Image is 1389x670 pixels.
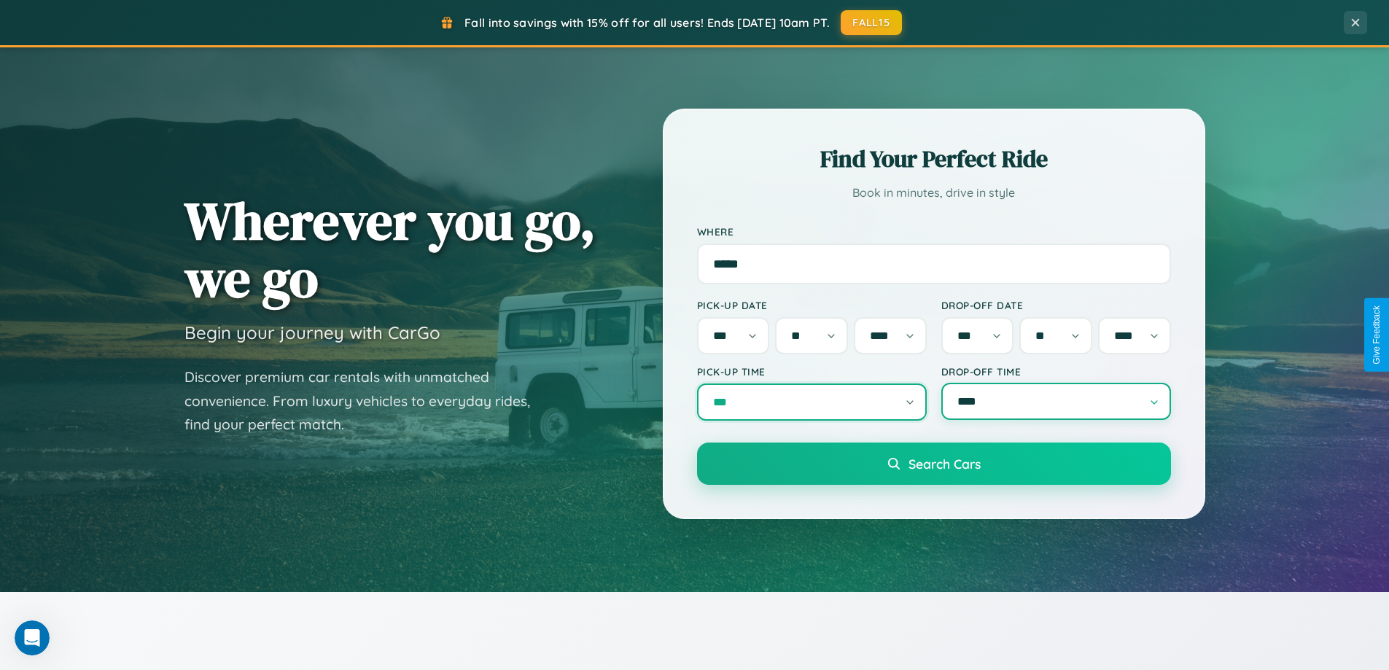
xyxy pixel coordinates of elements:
label: Pick-up Date [697,299,927,311]
button: Search Cars [697,443,1171,485]
p: Discover premium car rentals with unmatched convenience. From luxury vehicles to everyday rides, ... [184,365,549,437]
h3: Begin your journey with CarGo [184,322,440,343]
button: FALL15 [841,10,902,35]
span: Search Cars [909,456,981,472]
iframe: Intercom live chat [15,620,50,655]
div: Give Feedback [1372,305,1382,365]
span: Fall into savings with 15% off for all users! Ends [DATE] 10am PT. [464,15,830,30]
h2: Find Your Perfect Ride [697,143,1171,175]
label: Where [697,225,1171,238]
label: Drop-off Time [941,365,1171,378]
label: Drop-off Date [941,299,1171,311]
h1: Wherever you go, we go [184,192,596,307]
label: Pick-up Time [697,365,927,378]
p: Book in minutes, drive in style [697,182,1171,203]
